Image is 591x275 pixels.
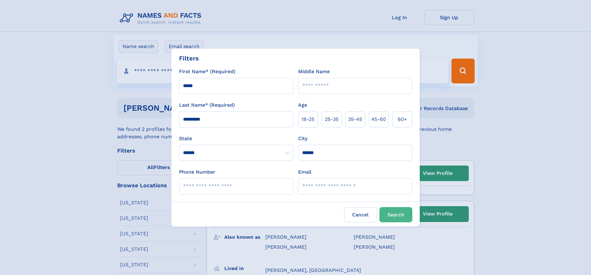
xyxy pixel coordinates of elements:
label: State [179,135,293,142]
label: Age [298,101,307,109]
label: Last Name* (Required) [179,101,235,109]
span: 45‑60 [371,116,386,123]
span: 35‑45 [348,116,362,123]
label: Phone Number [179,168,215,176]
label: Middle Name [298,68,330,75]
div: Filters [179,54,199,63]
label: Cancel [344,207,377,222]
span: 60+ [398,116,407,123]
button: Search [379,207,412,222]
label: Email [298,168,311,176]
label: First Name* (Required) [179,68,235,75]
label: City [298,135,307,142]
span: 18‑25 [302,116,314,123]
span: 25‑35 [325,116,338,123]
